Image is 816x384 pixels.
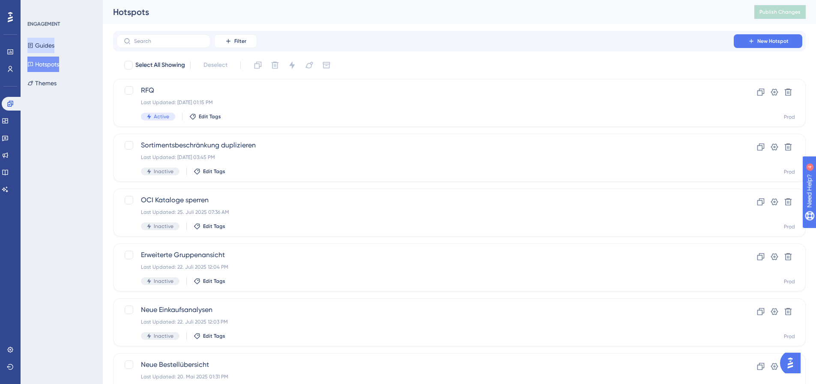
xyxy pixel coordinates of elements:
[113,6,733,18] div: Hotspots
[141,305,709,315] span: Neue Einkaufsanalysen
[141,318,709,325] div: Last Updated: 22. Juli 2025 12:03 PM
[194,168,225,175] button: Edit Tags
[194,223,225,230] button: Edit Tags
[784,223,795,230] div: Prod
[154,223,173,230] span: Inactive
[784,278,795,285] div: Prod
[27,21,60,27] div: ENGAGEMENT
[141,195,709,205] span: OCI Kataloge sperren
[154,168,173,175] span: Inactive
[784,333,795,340] div: Prod
[141,140,709,150] span: Sortimentsbeschränkung duplizieren
[194,333,225,339] button: Edit Tags
[214,34,257,48] button: Filter
[154,278,173,285] span: Inactive
[203,278,225,285] span: Edit Tags
[196,57,235,73] button: Deselect
[154,113,169,120] span: Active
[234,38,246,45] span: Filter
[734,34,802,48] button: New Hotspot
[784,114,795,120] div: Prod
[784,168,795,175] div: Prod
[141,264,709,270] div: Last Updated: 22. Juli 2025 12:04 PM
[154,333,173,339] span: Inactive
[27,38,54,53] button: Guides
[780,350,806,376] iframe: UserGuiding AI Assistant Launcher
[189,113,221,120] button: Edit Tags
[141,250,709,260] span: Erweiterte Gruppenansicht
[27,75,57,91] button: Themes
[757,38,789,45] span: New Hotspot
[135,60,185,70] span: Select All Showing
[60,4,62,11] div: 4
[141,154,709,161] div: Last Updated: [DATE] 03:45 PM
[141,209,709,216] div: Last Updated: 25. Juli 2025 07:36 AM
[134,38,203,44] input: Search
[203,168,225,175] span: Edit Tags
[754,5,806,19] button: Publish Changes
[20,2,54,12] span: Need Help?
[141,373,709,380] div: Last Updated: 20. Mai 2025 01:31 PM
[141,99,709,106] div: Last Updated: [DATE] 01:15 PM
[203,223,225,230] span: Edit Tags
[199,113,221,120] span: Edit Tags
[203,60,227,70] span: Deselect
[141,360,709,370] span: Neue Bestellübersicht
[27,57,59,72] button: Hotspots
[203,333,225,339] span: Edit Tags
[194,278,225,285] button: Edit Tags
[759,9,801,15] span: Publish Changes
[141,85,709,96] span: RFQ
